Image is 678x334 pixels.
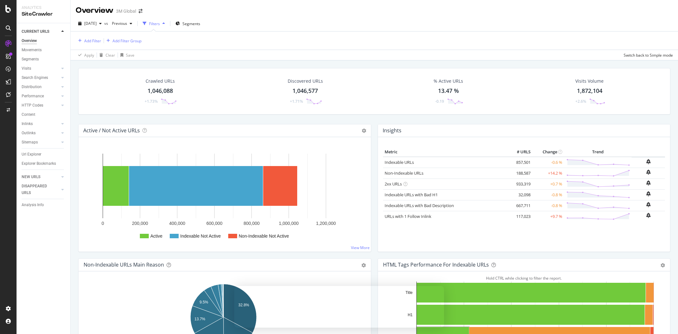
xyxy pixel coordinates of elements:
[22,28,49,35] div: CURRENT URLS
[646,191,651,196] div: bell-plus
[532,147,564,157] th: Change
[22,151,41,158] div: Url Explorer
[173,18,203,29] button: Segments
[76,50,94,60] button: Apply
[316,221,336,226] text: 1,200,000
[22,56,66,63] a: Segments
[22,130,36,136] div: Outlinks
[22,183,54,196] div: DISAPPEARED URLS
[22,93,59,100] a: Performance
[507,189,532,200] td: 32,098
[22,74,48,81] div: Search Engines
[140,18,168,29] button: Filters
[351,245,370,250] a: View More
[22,139,59,146] a: Sitemaps
[646,180,651,185] div: bell-plus
[150,233,162,239] text: Active
[145,99,158,104] div: +1.73%
[532,157,564,168] td: -0.6 %
[532,168,564,178] td: +14.2 %
[118,50,134,60] button: Save
[22,47,42,53] div: Movements
[200,300,209,304] text: 9.5%
[239,233,289,239] text: Non-Indexable Not Active
[234,286,444,328] iframe: Survey from Botify
[149,21,160,26] div: Filters
[22,121,33,127] div: Inlinks
[22,111,35,118] div: Content
[575,78,604,84] div: Visits Volume
[22,38,66,44] a: Overview
[180,233,221,239] text: Indexable Not Active
[22,202,66,208] a: Analysis Info
[621,50,673,60] button: Switch back to Simple mode
[243,221,260,226] text: 800,000
[385,181,402,187] a: 2xx URLs
[507,147,532,157] th: # URLS
[22,84,59,90] a: Distribution
[646,213,651,218] div: bell-plus
[84,21,97,26] span: 2025 Aug. 31st
[383,126,401,135] h4: Insights
[288,78,323,84] div: Discovered URLs
[84,261,164,268] div: Non-Indexable URLs Main Reason
[279,221,298,226] text: 1,000,000
[385,213,431,219] a: URLs with 1 Follow Inlink
[22,93,44,100] div: Performance
[113,38,141,44] div: Add Filter Group
[385,170,423,176] a: Non-Indexable URLs
[22,65,31,72] div: Visits
[126,52,134,58] div: Save
[22,102,43,109] div: HTTP Codes
[102,221,104,226] text: 0
[532,211,564,222] td: +9.7 %
[385,192,438,198] a: Indexable URLs with Bad H1
[22,102,59,109] a: HTTP Codes
[206,221,223,226] text: 600,000
[109,21,127,26] span: Previous
[109,18,135,29] button: Previous
[22,174,40,180] div: NEW URLS
[22,130,59,136] a: Outlinks
[532,178,564,189] td: +0.7 %
[22,56,39,63] div: Segments
[575,99,586,104] div: +2.6%
[385,203,454,208] a: Indexable URLs with Bad Description
[385,159,414,165] a: Indexable URLs
[97,50,115,60] button: Clear
[22,5,65,10] div: Analytics
[361,263,366,268] div: gear
[22,160,56,167] div: Explorer Bookmarks
[656,312,672,328] iframe: Intercom live chat
[577,87,602,95] div: 1,872,104
[532,189,564,200] td: -0.8 %
[182,21,200,26] span: Segments
[292,87,318,95] div: 1,046,577
[22,121,59,127] a: Inlinks
[22,111,66,118] a: Content
[83,126,140,135] h4: Active / Not Active URLs
[169,221,185,226] text: 400,000
[22,74,59,81] a: Search Engines
[438,87,459,95] div: 13.47 %
[22,160,66,167] a: Explorer Bookmarks
[661,263,665,268] div: gear
[507,157,532,168] td: 857,501
[76,18,104,29] button: [DATE]
[22,47,66,53] a: Movements
[76,5,113,16] div: Overview
[22,183,59,196] a: DISAPPEARED URLS
[290,99,303,104] div: +1.71%
[22,84,42,90] div: Distribution
[22,38,37,44] div: Overview
[22,139,38,146] div: Sitemaps
[435,99,444,104] div: -0.19
[507,168,532,178] td: 188,587
[22,202,44,208] div: Analysis Info
[383,261,489,268] div: HTML Tags Performance for Indexable URLs
[507,211,532,222] td: 117,023
[84,147,363,247] svg: A chart.
[22,65,59,72] a: Visits
[507,178,532,189] td: 933,319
